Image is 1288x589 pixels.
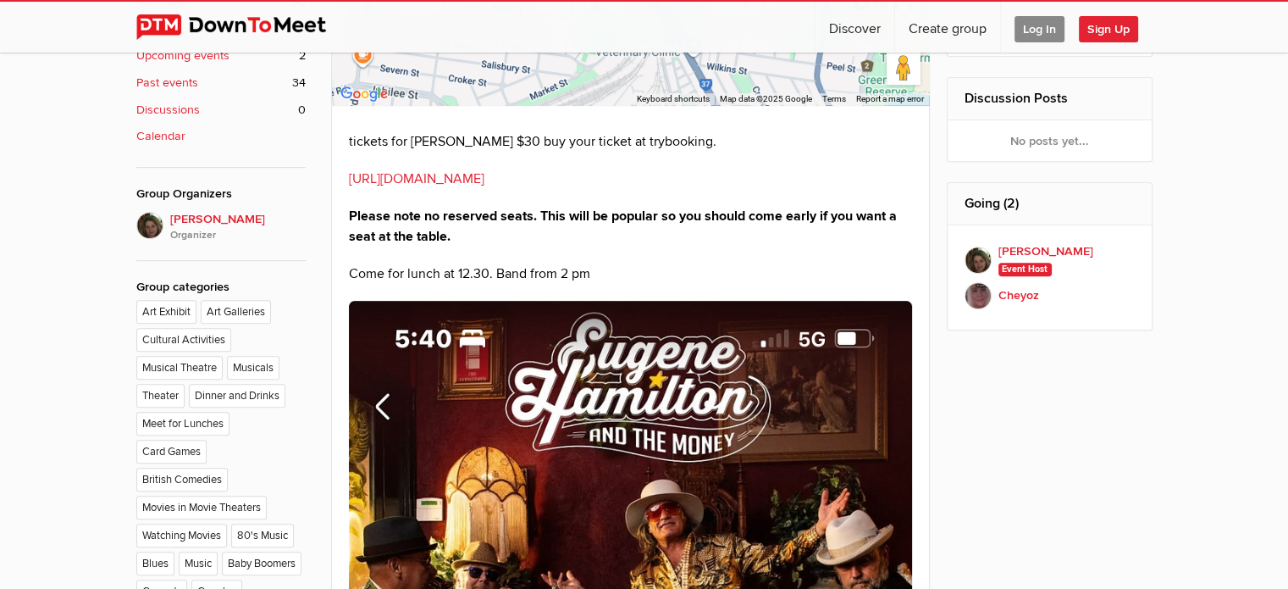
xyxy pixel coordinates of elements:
[965,279,1135,313] a: Cheyoz
[998,242,1093,261] b: [PERSON_NAME]
[998,263,1052,276] span: Event Host
[965,282,992,309] img: Cheyoz
[965,242,1135,279] a: [PERSON_NAME] Event Host
[822,94,846,103] a: Terms (opens in new tab)
[170,228,306,243] i: Organizer
[136,101,200,119] b: Discussions
[336,83,392,105] img: Google
[136,127,185,146] b: Calendar
[895,2,1000,53] a: Create group
[136,101,306,119] a: Discussions 0
[136,47,306,65] a: Upcoming events 2
[349,170,484,187] a: [URL][DOMAIN_NAME]
[136,47,229,65] b: Upcoming events
[349,264,913,284] p: Come for lunch at 12.30. Band from 2 pm
[856,94,924,103] a: Report a map error
[1079,16,1138,42] span: Sign Up
[965,183,1135,224] h2: Going (2)
[298,101,306,119] span: 0
[336,83,392,105] a: Open this area in Google Maps (opens a new window)
[299,47,306,65] span: 2
[136,74,198,92] b: Past events
[136,185,306,203] div: Group Organizers
[1079,2,1152,53] a: Sign Up
[998,286,1039,305] b: Cheyoz
[292,74,306,92] span: 34
[1001,2,1078,53] a: Log In
[965,247,992,274] img: Mashelle
[948,120,1152,161] div: No posts yet...
[1014,16,1064,42] span: Log In
[349,131,913,152] p: tickets for [PERSON_NAME] $30 buy your ticket at trybooking.
[887,51,920,85] button: Drag Pegman onto the map to open Street View
[136,127,306,146] a: Calendar
[965,90,1068,107] a: Discussion Posts
[720,94,812,103] span: Map data ©2025 Google
[170,210,306,244] span: [PERSON_NAME]
[136,14,352,40] img: DownToMeet
[349,208,897,245] strong: Please note no reserved seats. This will be popular so you should come early if you want a seat a...
[136,212,306,244] a: [PERSON_NAME]Organizer
[815,2,894,53] a: Discover
[136,74,306,92] a: Past events 34
[136,212,163,239] img: Mashelle
[637,93,710,105] button: Keyboard shortcuts
[136,278,306,297] div: Group categories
